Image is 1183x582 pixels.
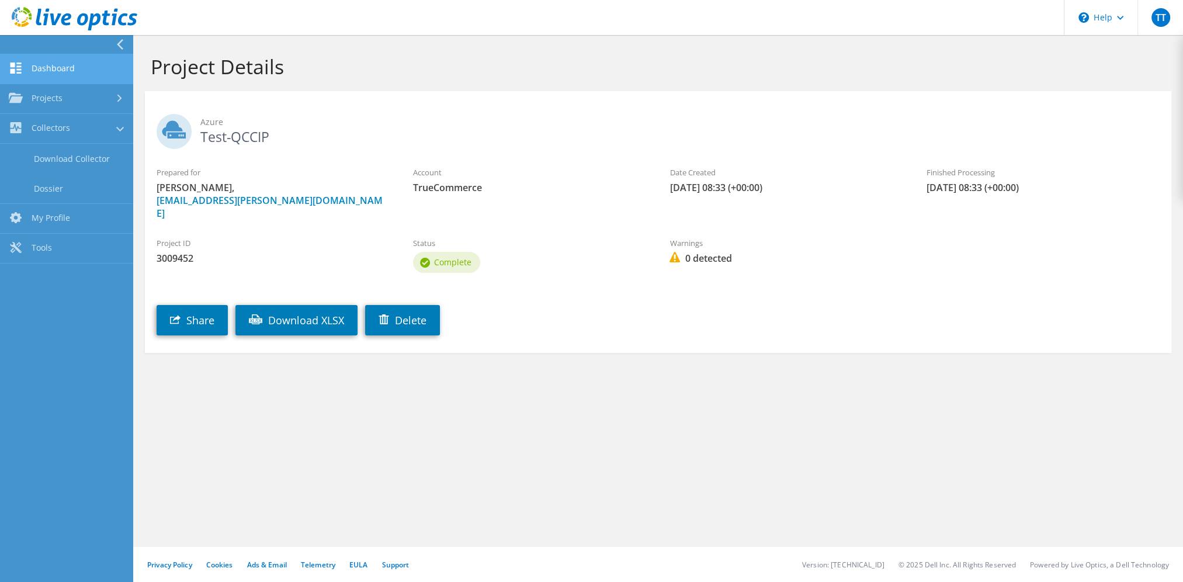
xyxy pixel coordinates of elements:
[147,560,192,570] a: Privacy Policy
[669,237,903,249] label: Warnings
[413,181,646,194] span: TrueCommerce
[434,257,471,268] span: Complete
[927,167,1160,178] label: Finished Processing
[200,116,1160,129] span: Azure
[151,54,1160,79] h1: Project Details
[381,560,409,570] a: Support
[157,181,390,220] span: [PERSON_NAME],
[157,167,390,178] label: Prepared for
[413,237,646,249] label: Status
[1151,8,1170,27] span: TT
[206,560,233,570] a: Cookies
[301,560,335,570] a: Telemetry
[898,560,1016,570] li: © 2025 Dell Inc. All Rights Reserved
[235,305,358,335] a: Download XLSX
[927,181,1160,194] span: [DATE] 08:33 (+00:00)
[157,305,228,335] a: Share
[669,252,903,265] span: 0 detected
[413,167,646,178] label: Account
[365,305,440,335] a: Delete
[247,560,287,570] a: Ads & Email
[157,237,390,249] label: Project ID
[1078,12,1089,23] svg: \n
[157,252,390,265] span: 3009452
[349,560,367,570] a: EULA
[1030,560,1169,570] li: Powered by Live Optics, a Dell Technology
[669,181,903,194] span: [DATE] 08:33 (+00:00)
[157,194,383,220] a: [EMAIL_ADDRESS][PERSON_NAME][DOMAIN_NAME]
[157,114,1160,143] h2: Test-QCCIP
[669,167,903,178] label: Date Created
[802,560,884,570] li: Version: [TECHNICAL_ID]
